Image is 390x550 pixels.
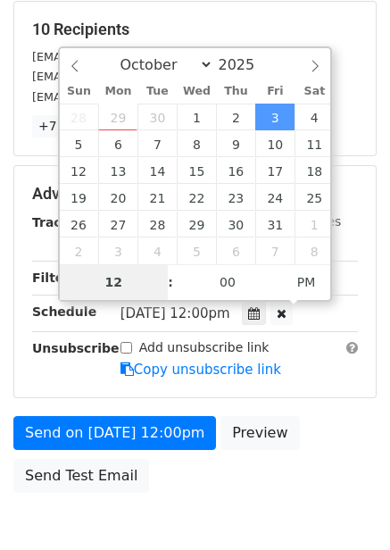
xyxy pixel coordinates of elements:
span: October 21, 2025 [137,184,177,211]
span: October 27, 2025 [98,211,137,237]
span: October 18, 2025 [295,157,334,184]
span: October 5, 2025 [60,130,99,157]
span: Thu [216,86,255,97]
span: October 23, 2025 [216,184,255,211]
strong: Unsubscribe [32,341,120,355]
span: October 9, 2025 [216,130,255,157]
h5: Advanced [32,184,358,204]
span: September 28, 2025 [60,104,99,130]
label: Add unsubscribe link [139,338,270,357]
span: October 24, 2025 [255,184,295,211]
span: October 16, 2025 [216,157,255,184]
span: October 7, 2025 [137,130,177,157]
span: October 8, 2025 [177,130,216,157]
span: November 3, 2025 [98,237,137,264]
span: November 6, 2025 [216,237,255,264]
small: [EMAIL_ADDRESS][DOMAIN_NAME] [32,50,231,63]
span: October 11, 2025 [295,130,334,157]
h5: 10 Recipients [32,20,358,39]
span: September 29, 2025 [98,104,137,130]
span: Mon [98,86,137,97]
span: October 4, 2025 [295,104,334,130]
span: October 6, 2025 [98,130,137,157]
span: October 10, 2025 [255,130,295,157]
input: Year [213,56,278,73]
span: Fri [255,86,295,97]
strong: Tracking [32,215,92,229]
span: October 19, 2025 [60,184,99,211]
span: Click to toggle [282,264,331,300]
span: October 2, 2025 [216,104,255,130]
span: October 14, 2025 [137,157,177,184]
span: October 26, 2025 [60,211,99,237]
strong: Schedule [32,304,96,319]
a: Send on [DATE] 12:00pm [13,416,216,450]
span: Sun [60,86,99,97]
span: October 22, 2025 [177,184,216,211]
span: October 15, 2025 [177,157,216,184]
span: November 7, 2025 [255,237,295,264]
span: November 5, 2025 [177,237,216,264]
a: Copy unsubscribe link [120,362,281,378]
a: Send Test Email [13,459,149,493]
a: +7 more [32,115,99,137]
span: [DATE] 12:00pm [120,305,230,321]
a: Preview [220,416,299,450]
span: November 8, 2025 [295,237,334,264]
strong: Filters [32,271,78,285]
small: [EMAIL_ADDRESS][DOMAIN_NAME] [32,70,231,83]
span: : [168,264,173,300]
span: November 2, 2025 [60,237,99,264]
span: November 4, 2025 [137,237,177,264]
span: October 29, 2025 [177,211,216,237]
span: October 17, 2025 [255,157,295,184]
span: November 1, 2025 [295,211,334,237]
span: October 13, 2025 [98,157,137,184]
span: October 25, 2025 [295,184,334,211]
span: October 28, 2025 [137,211,177,237]
small: [EMAIL_ADDRESS][DOMAIN_NAME] [32,90,231,104]
span: Tue [137,86,177,97]
span: October 30, 2025 [216,211,255,237]
span: Wed [177,86,216,97]
span: October 3, 2025 [255,104,295,130]
span: October 1, 2025 [177,104,216,130]
span: October 12, 2025 [60,157,99,184]
span: October 31, 2025 [255,211,295,237]
span: September 30, 2025 [137,104,177,130]
iframe: Chat Widget [301,464,390,550]
span: Sat [295,86,334,97]
span: October 20, 2025 [98,184,137,211]
input: Minute [173,264,282,300]
input: Hour [60,264,169,300]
